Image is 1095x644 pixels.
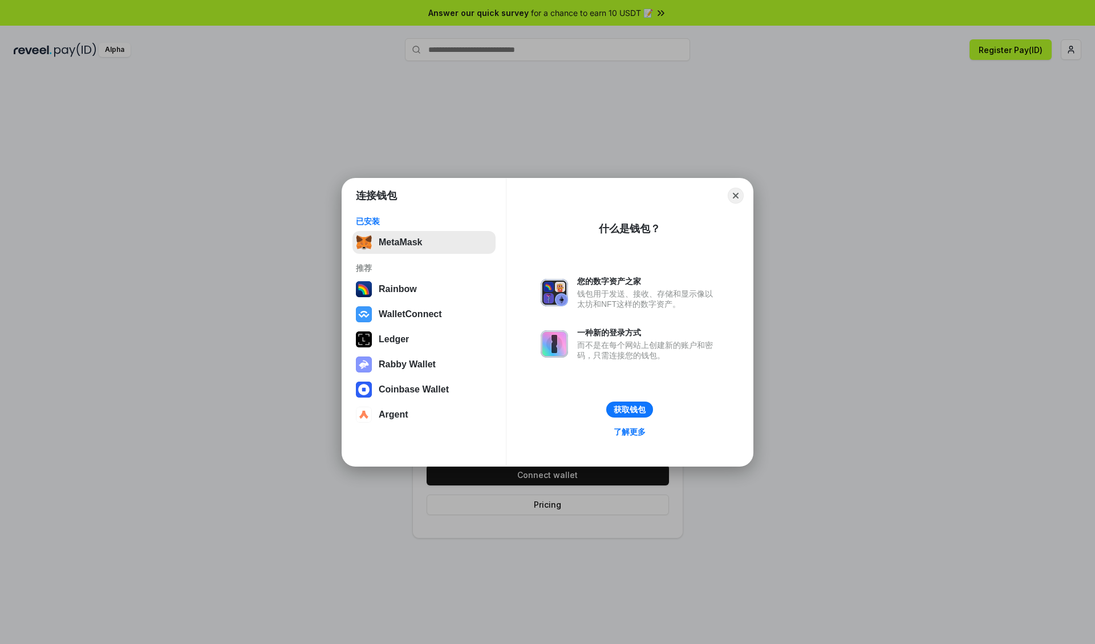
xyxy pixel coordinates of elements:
[356,263,492,273] div: 推荐
[356,216,492,226] div: 已安装
[577,276,719,286] div: 您的数字资产之家
[614,427,646,437] div: 了解更多
[541,279,568,306] img: svg+xml,%3Csvg%20xmlns%3D%22http%3A%2F%2Fwww.w3.org%2F2000%2Fsvg%22%20fill%3D%22none%22%20viewBox...
[379,309,442,319] div: WalletConnect
[577,289,719,309] div: 钱包用于发送、接收、存储和显示像以太坊和NFT这样的数字资产。
[356,331,372,347] img: svg+xml,%3Csvg%20xmlns%3D%22http%3A%2F%2Fwww.w3.org%2F2000%2Fsvg%22%20width%3D%2228%22%20height%3...
[379,359,436,370] div: Rabby Wallet
[607,424,652,439] a: 了解更多
[352,278,496,301] button: Rainbow
[379,384,449,395] div: Coinbase Wallet
[352,378,496,401] button: Coinbase Wallet
[606,402,653,418] button: 获取钱包
[352,328,496,351] button: Ledger
[614,404,646,415] div: 获取钱包
[356,357,372,372] img: svg+xml,%3Csvg%20xmlns%3D%22http%3A%2F%2Fwww.w3.org%2F2000%2Fsvg%22%20fill%3D%22none%22%20viewBox...
[379,410,408,420] div: Argent
[379,334,409,345] div: Ledger
[379,284,417,294] div: Rainbow
[352,303,496,326] button: WalletConnect
[356,382,372,398] img: svg+xml,%3Csvg%20width%3D%2228%22%20height%3D%2228%22%20viewBox%3D%220%200%2028%2028%22%20fill%3D...
[352,403,496,426] button: Argent
[352,353,496,376] button: Rabby Wallet
[356,281,372,297] img: svg+xml,%3Csvg%20width%3D%22120%22%20height%3D%22120%22%20viewBox%3D%220%200%20120%20120%22%20fil...
[599,222,660,236] div: 什么是钱包？
[356,407,372,423] img: svg+xml,%3Csvg%20width%3D%2228%22%20height%3D%2228%22%20viewBox%3D%220%200%2028%2028%22%20fill%3D...
[577,340,719,361] div: 而不是在每个网站上创建新的账户和密码，只需连接您的钱包。
[379,237,422,248] div: MetaMask
[356,189,397,202] h1: 连接钱包
[577,327,719,338] div: 一种新的登录方式
[728,188,744,204] button: Close
[356,234,372,250] img: svg+xml,%3Csvg%20fill%3D%22none%22%20height%3D%2233%22%20viewBox%3D%220%200%2035%2033%22%20width%...
[541,330,568,358] img: svg+xml,%3Csvg%20xmlns%3D%22http%3A%2F%2Fwww.w3.org%2F2000%2Fsvg%22%20fill%3D%22none%22%20viewBox...
[356,306,372,322] img: svg+xml,%3Csvg%20width%3D%2228%22%20height%3D%2228%22%20viewBox%3D%220%200%2028%2028%22%20fill%3D...
[352,231,496,254] button: MetaMask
